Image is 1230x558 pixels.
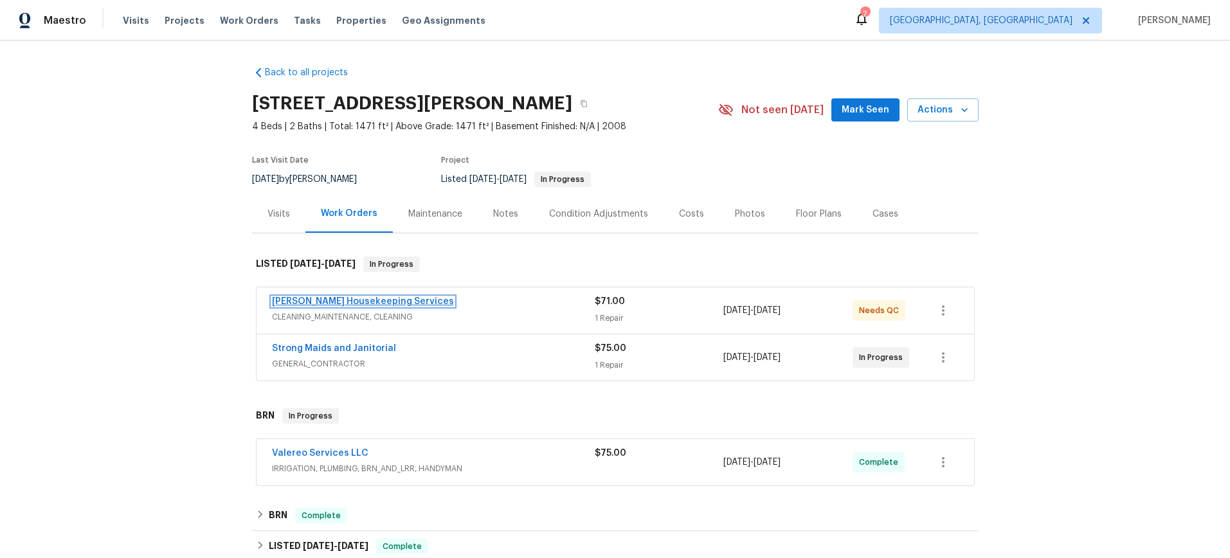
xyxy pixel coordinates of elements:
[284,410,338,422] span: In Progress
[723,304,781,317] span: -
[272,357,595,370] span: GENERAL_CONTRACTOR
[859,351,908,364] span: In Progress
[252,244,979,285] div: LISTED [DATE]-[DATE]In Progress
[252,175,279,184] span: [DATE]
[859,304,904,317] span: Needs QC
[296,509,346,522] span: Complete
[549,208,648,221] div: Condition Adjustments
[44,14,86,27] span: Maestro
[252,172,372,187] div: by [PERSON_NAME]
[907,98,979,122] button: Actions
[723,353,750,362] span: [DATE]
[220,14,278,27] span: Work Orders
[165,14,204,27] span: Projects
[336,14,386,27] span: Properties
[338,541,368,550] span: [DATE]
[723,456,781,469] span: -
[252,66,375,79] a: Back to all projects
[536,175,590,183] span: In Progress
[269,508,287,523] h6: BRN
[256,408,275,424] h6: BRN
[469,175,496,184] span: [DATE]
[595,297,625,306] span: $71.00
[723,351,781,364] span: -
[595,312,724,325] div: 1 Repair
[860,8,869,21] div: 7
[1133,14,1211,27] span: [PERSON_NAME]
[252,156,309,164] span: Last Visit Date
[754,458,781,467] span: [DATE]
[890,14,1072,27] span: [GEOGRAPHIC_DATA], [GEOGRAPHIC_DATA]
[256,256,356,272] h6: LISTED
[723,458,750,467] span: [DATE]
[290,259,356,268] span: -
[595,449,626,458] span: $75.00
[325,259,356,268] span: [DATE]
[493,208,518,221] div: Notes
[321,207,377,220] div: Work Orders
[267,208,290,221] div: Visits
[918,102,968,118] span: Actions
[365,258,419,271] span: In Progress
[500,175,527,184] span: [DATE]
[377,540,427,553] span: Complete
[723,306,750,315] span: [DATE]
[272,297,454,306] a: [PERSON_NAME] Housekeeping Services
[272,449,368,458] a: Valereo Services LLC
[272,344,396,353] a: Strong Maids and Janitorial
[303,541,334,550] span: [DATE]
[123,14,149,27] span: Visits
[754,306,781,315] span: [DATE]
[441,156,469,164] span: Project
[252,120,718,133] span: 4 Beds | 2 Baths | Total: 1471 ft² | Above Grade: 1471 ft² | Basement Finished: N/A | 2008
[272,462,595,475] span: IRRIGATION, PLUMBING, BRN_AND_LRR, HANDYMAN
[252,97,572,110] h2: [STREET_ADDRESS][PERSON_NAME]
[469,175,527,184] span: -
[741,104,824,116] span: Not seen [DATE]
[269,539,368,554] h6: LISTED
[402,14,485,27] span: Geo Assignments
[272,310,595,323] span: CLEANING_MAINTENANCE, CLEANING
[873,208,898,221] div: Cases
[735,208,765,221] div: Photos
[441,175,591,184] span: Listed
[290,259,321,268] span: [DATE]
[252,500,979,531] div: BRN Complete
[842,102,889,118] span: Mark Seen
[408,208,462,221] div: Maintenance
[679,208,704,221] div: Costs
[796,208,842,221] div: Floor Plans
[754,353,781,362] span: [DATE]
[294,16,321,25] span: Tasks
[831,98,900,122] button: Mark Seen
[252,395,979,437] div: BRN In Progress
[572,92,595,115] button: Copy Address
[859,456,903,469] span: Complete
[595,344,626,353] span: $75.00
[595,359,724,372] div: 1 Repair
[303,541,368,550] span: -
